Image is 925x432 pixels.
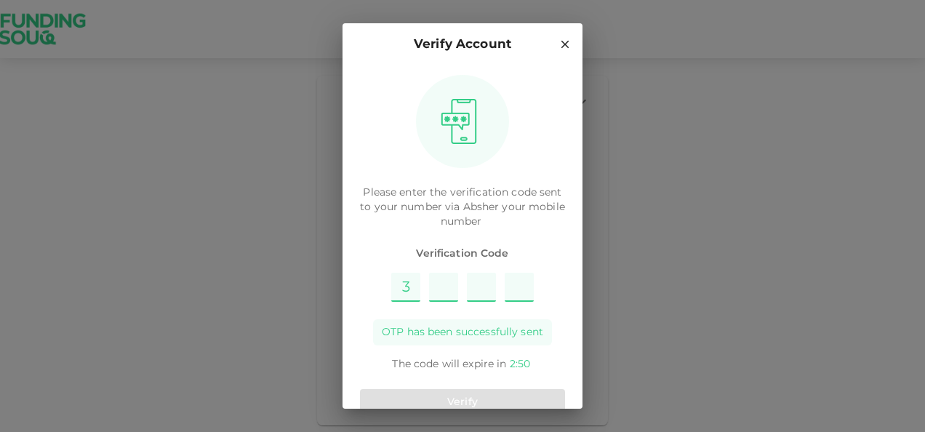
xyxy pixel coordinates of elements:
[441,202,565,227] span: your mobile number
[382,325,543,340] span: OTP has been successfully sent
[505,273,534,302] input: Please enter OTP character 4
[391,273,420,302] input: Please enter OTP character 1
[467,273,496,302] input: Please enter OTP character 3
[360,247,565,261] span: Verification Code
[436,98,482,145] img: otpImage
[392,359,506,369] span: The code will expire in
[510,359,530,369] span: 2 : 50
[414,35,511,55] p: Verify Account
[360,185,565,229] p: Please enter the verification code sent to your number via Absher
[429,273,458,302] input: Please enter OTP character 2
